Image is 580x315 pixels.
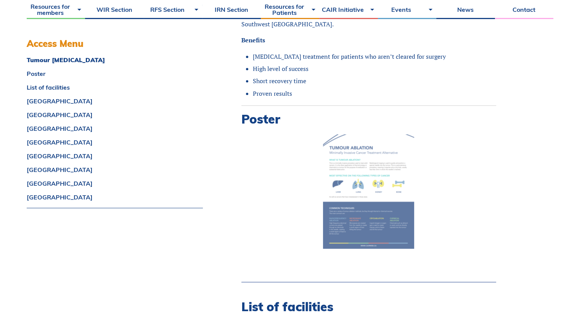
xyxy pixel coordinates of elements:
h2: List of facilities [241,299,496,314]
a: [GEOGRAPHIC_DATA] [27,194,203,200]
a: [GEOGRAPHIC_DATA] [27,125,203,132]
h2: Poster [241,112,496,126]
li: [MEDICAL_DATA] treatment for patients who aren’t cleared for surgery [253,52,496,61]
a: [GEOGRAPHIC_DATA] [27,139,203,145]
a: [GEOGRAPHIC_DATA] [27,112,203,118]
a: Poster [27,71,203,77]
li: Proven results [253,89,496,98]
strong: Benefits [241,36,265,44]
li: Short recovery time [253,77,496,85]
a: [GEOGRAPHIC_DATA] [27,167,203,173]
a: Tumour [MEDICAL_DATA] [27,57,203,63]
a: [GEOGRAPHIC_DATA] [27,180,203,186]
a: List of facilities [27,84,203,90]
a: [GEOGRAPHIC_DATA] [27,98,203,104]
h3: Access Menu [27,38,203,49]
a: [GEOGRAPHIC_DATA] [27,153,203,159]
li: High level of success [253,64,496,73]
